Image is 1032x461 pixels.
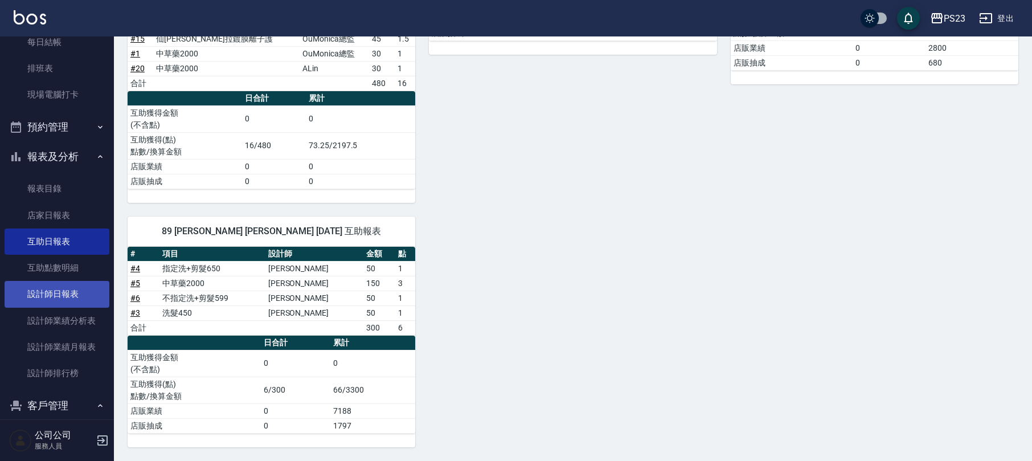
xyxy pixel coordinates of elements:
td: 合計 [128,76,153,91]
td: 0 [242,159,306,174]
td: 50 [363,291,395,305]
td: 1 [395,261,415,276]
td: OuMonica總監 [300,31,369,46]
h5: 公司公司 [35,430,93,441]
td: 店販抽成 [128,418,261,433]
a: 設計師業績分析表 [5,308,109,334]
td: 中草藥2000 [153,61,300,76]
td: 合計 [128,320,159,335]
td: 店販業績 [128,403,261,418]
th: 點 [395,247,415,262]
a: 現場電腦打卡 [5,81,109,108]
a: 設計師業績月報表 [5,334,109,360]
table: a dense table [128,247,415,336]
a: 排班表 [5,55,109,81]
a: #6 [130,293,140,303]
span: 89 [PERSON_NAME] [PERSON_NAME] [DATE] 互助報表 [141,226,402,237]
td: 50 [363,261,395,276]
td: 1 [395,61,415,76]
td: 0 [330,350,416,377]
td: 0 [853,55,925,70]
td: 30 [369,61,395,76]
th: 累計 [330,336,416,350]
td: 7188 [330,403,416,418]
th: 設計師 [265,247,363,262]
td: [PERSON_NAME] [265,261,363,276]
td: 1 [395,291,415,305]
td: 中草藥2000 [159,276,265,291]
td: 1797 [330,418,416,433]
td: 中草藥2000 [153,46,300,61]
th: 累計 [306,91,415,106]
td: [PERSON_NAME] [265,291,363,305]
td: 店販業績 [731,40,853,55]
button: 客戶管理 [5,391,109,421]
td: 50 [363,305,395,320]
td: 0 [242,174,306,189]
td: 45 [369,31,395,46]
td: 店販抽成 [128,174,242,189]
a: 互助日報表 [5,229,109,255]
td: 0 [261,403,330,418]
button: 登出 [974,8,1018,29]
td: 0 [242,105,306,132]
img: Person [9,429,32,452]
td: 互助獲得(點) 點數/換算金額 [128,132,242,159]
div: PS23 [944,11,965,26]
td: 仙[PERSON_NAME]拉鍍膜離子護 [153,31,300,46]
a: #1 [130,49,140,58]
td: 互助獲得金額 (不含點) [128,105,242,132]
th: 日合計 [242,91,306,106]
img: Logo [14,10,46,25]
a: 互助點數明細 [5,255,109,281]
td: 73.25/2197.5 [306,132,415,159]
td: 680 [925,55,1018,70]
td: 洗髮450 [159,305,265,320]
button: 預約管理 [5,112,109,142]
a: #15 [130,34,145,43]
td: [PERSON_NAME] [265,305,363,320]
td: 1 [395,305,415,320]
th: 金額 [363,247,395,262]
td: 6/300 [261,377,330,403]
button: PS23 [925,7,970,30]
td: [PERSON_NAME] [265,276,363,291]
a: #5 [130,279,140,288]
p: 服務人員 [35,441,93,451]
td: 2800 [925,40,1018,55]
td: 店販業績 [128,159,242,174]
a: 每日結帳 [5,29,109,55]
td: 30 [369,46,395,61]
td: 300 [363,320,395,335]
td: 不指定洗+剪髮599 [159,291,265,305]
td: 0 [261,418,330,433]
td: 150 [363,276,395,291]
a: #4 [130,264,140,273]
td: 480 [369,76,395,91]
table: a dense table [128,91,415,189]
td: 指定洗+剪髮650 [159,261,265,276]
a: #3 [130,308,140,317]
a: 設計師排行榜 [5,360,109,386]
td: 0 [306,159,415,174]
button: save [897,7,920,30]
td: 6 [395,320,415,335]
th: # [128,247,159,262]
th: 日合計 [261,336,330,350]
td: 16 [395,76,415,91]
td: 互助獲得金額 (不含點) [128,350,261,377]
td: 互助獲得(點) 點數/換算金額 [128,377,261,403]
td: ALin [300,61,369,76]
td: 16/480 [242,132,306,159]
td: 0 [306,174,415,189]
td: 店販抽成 [731,55,853,70]
a: 店家日報表 [5,202,109,229]
td: 1 [395,46,415,61]
button: 報表及分析 [5,142,109,172]
td: 3 [395,276,415,291]
td: OuMonica總監 [300,46,369,61]
td: 66/3300 [330,377,416,403]
a: 設計師日報表 [5,281,109,307]
th: 項目 [159,247,265,262]
td: 0 [306,105,415,132]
